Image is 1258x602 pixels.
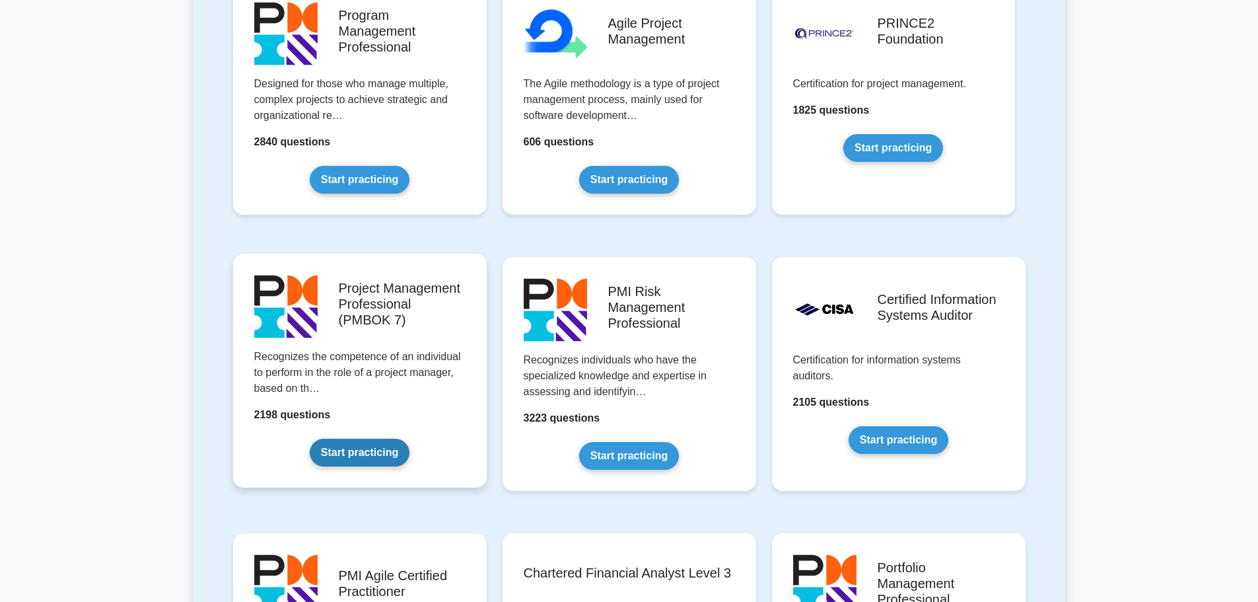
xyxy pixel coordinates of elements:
a: Start practicing [310,439,409,467]
a: Start practicing [579,166,679,194]
a: Start practicing [843,134,943,162]
a: Start practicing [579,442,679,470]
a: Start practicing [849,426,948,454]
a: Start practicing [310,166,409,194]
